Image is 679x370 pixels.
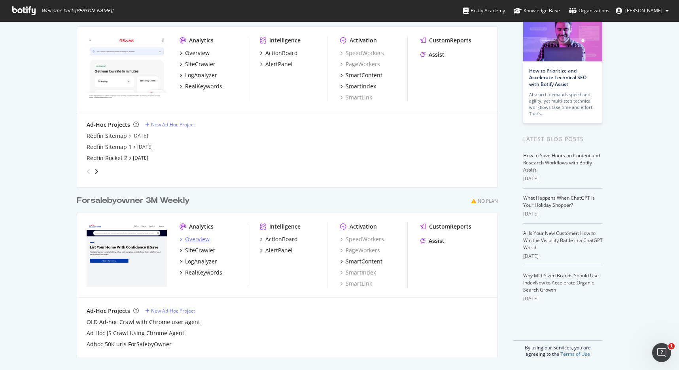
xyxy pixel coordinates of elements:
[269,223,301,231] div: Intelligence
[652,343,671,362] iframe: Intercom live chat
[625,7,662,14] span: David Britton
[429,237,444,245] div: Assist
[180,246,216,254] a: SiteCrawler
[87,36,167,101] img: www.rocket.com
[260,246,293,254] a: AlertPanel
[180,82,222,90] a: RealKeywords
[668,343,675,349] span: 1
[185,257,217,265] div: LogAnalyzer
[609,4,675,17] button: [PERSON_NAME]
[340,71,382,79] a: SmartContent
[265,60,293,68] div: AlertPanel
[87,340,172,348] a: Adhoc 50K urls ForSalebyOwner
[265,246,293,254] div: AlertPanel
[529,67,586,88] a: How to Prioritize and Accelerate Technical SEO with Botify Assist
[180,60,216,68] a: SiteCrawler
[83,165,94,178] div: angle-left
[265,235,298,243] div: ActionBoard
[87,121,130,129] div: Ad-Hoc Projects
[180,235,210,243] a: Overview
[523,295,603,302] div: [DATE]
[523,230,603,251] a: AI Is Your New Customer: How to Win the Visibility Battle in a ChatGPT World
[340,60,380,68] a: PageWorkers
[77,195,193,206] a: Forsalebyowner 3M Weekly
[420,51,444,59] a: Assist
[260,235,298,243] a: ActionBoard
[340,280,372,288] a: SmartLink
[180,49,210,57] a: Overview
[180,71,217,79] a: LogAnalyzer
[185,49,210,57] div: Overview
[87,143,132,151] a: Redfin Sitemap 1
[523,135,603,143] div: Latest Blog Posts
[429,51,444,59] div: Assist
[180,257,217,265] a: LogAnalyzer
[523,20,602,61] img: How to Prioritize and Accelerate Technical SEO with Botify Assist
[340,257,382,265] a: SmartContent
[260,60,293,68] a: AlertPanel
[513,340,603,357] div: By using our Services, you are agreeing to the
[185,246,216,254] div: SiteCrawler
[463,7,505,15] div: Botify Academy
[145,307,195,314] a: New Ad-Hoc Project
[137,143,153,150] a: [DATE]
[180,269,222,277] a: RealKeywords
[340,246,380,254] a: PageWorkers
[77,195,190,206] div: Forsalebyowner 3M Weekly
[151,121,195,128] div: New Ad-Hoc Project
[523,195,595,208] a: What Happens When ChatGPT Is Your Holiday Shopper?
[529,92,596,117] div: AI search demands speed and agility, yet multi-step technical workflows take time and effort. Tha...
[133,154,148,161] a: [DATE]
[265,49,298,57] div: ActionBoard
[87,132,127,140] a: Redfin Sitemap
[420,36,471,44] a: CustomReports
[346,257,382,265] div: SmartContent
[340,93,372,101] a: SmartLink
[189,223,214,231] div: Analytics
[350,223,377,231] div: Activation
[340,235,384,243] a: SpeedWorkers
[189,36,214,44] div: Analytics
[346,82,376,90] div: SmartIndex
[560,351,590,357] a: Terms of Use
[185,71,217,79] div: LogAnalyzer
[185,269,222,277] div: RealKeywords
[429,36,471,44] div: CustomReports
[87,154,127,162] a: Redfin Rocket 2
[87,329,184,337] div: Ad Hoc JS Crawl Using Chrome Agent
[478,198,498,204] div: No Plan
[185,82,222,90] div: RealKeywords
[185,60,216,68] div: SiteCrawler
[340,49,384,57] div: SpeedWorkers
[340,269,376,277] a: SmartIndex
[420,237,444,245] a: Assist
[87,318,200,326] a: OLD Ad-hoc Crawl with Chrome user agent
[429,223,471,231] div: CustomReports
[340,82,376,90] a: SmartIndex
[145,121,195,128] a: New Ad-Hoc Project
[269,36,301,44] div: Intelligence
[42,8,113,14] span: Welcome back, [PERSON_NAME] !
[523,175,603,182] div: [DATE]
[523,152,600,173] a: How to Save Hours on Content and Research Workflows with Botify Assist
[185,235,210,243] div: Overview
[420,223,471,231] a: CustomReports
[260,49,298,57] a: ActionBoard
[94,168,99,175] div: angle-right
[87,223,167,287] img: forsalebyowner.com
[569,7,609,15] div: Organizations
[350,36,377,44] div: Activation
[523,272,599,293] a: Why Mid-Sized Brands Should Use IndexNow to Accelerate Organic Search Growth
[523,253,603,260] div: [DATE]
